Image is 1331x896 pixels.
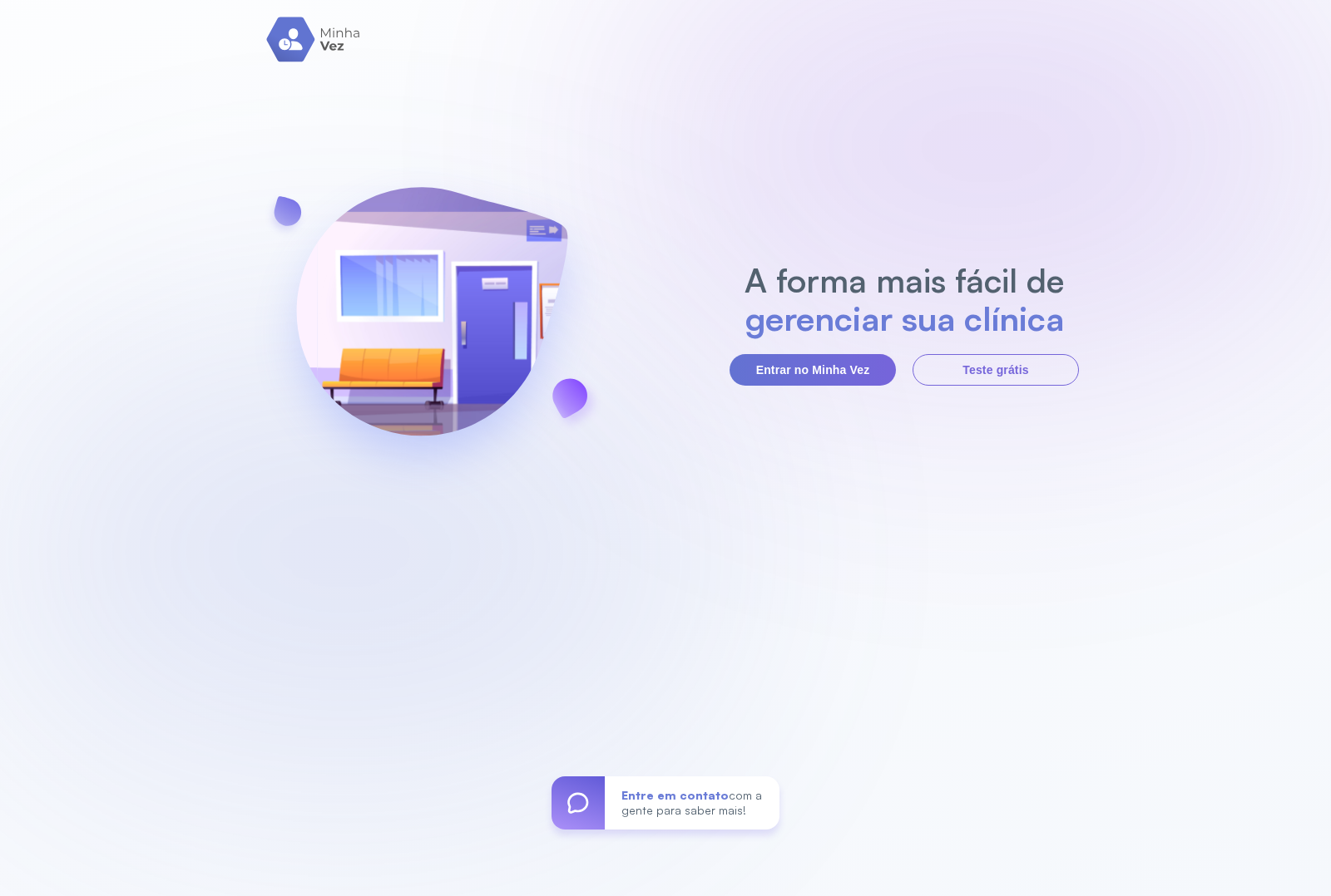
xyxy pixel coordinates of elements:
[913,354,1079,386] button: Teste grátis
[266,17,362,62] img: logo.svg
[252,143,611,505] img: banner-login.svg
[605,776,779,830] div: com a gente para saber mais!
[621,788,729,802] span: Entre em contato
[552,776,779,830] a: Entre em contatocom a gente para saber mais!
[736,299,1073,337] h2: gerenciar sua clínica
[736,261,1073,299] h2: A forma mais fácil de
[730,354,896,386] button: Entrar no Minha Vez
